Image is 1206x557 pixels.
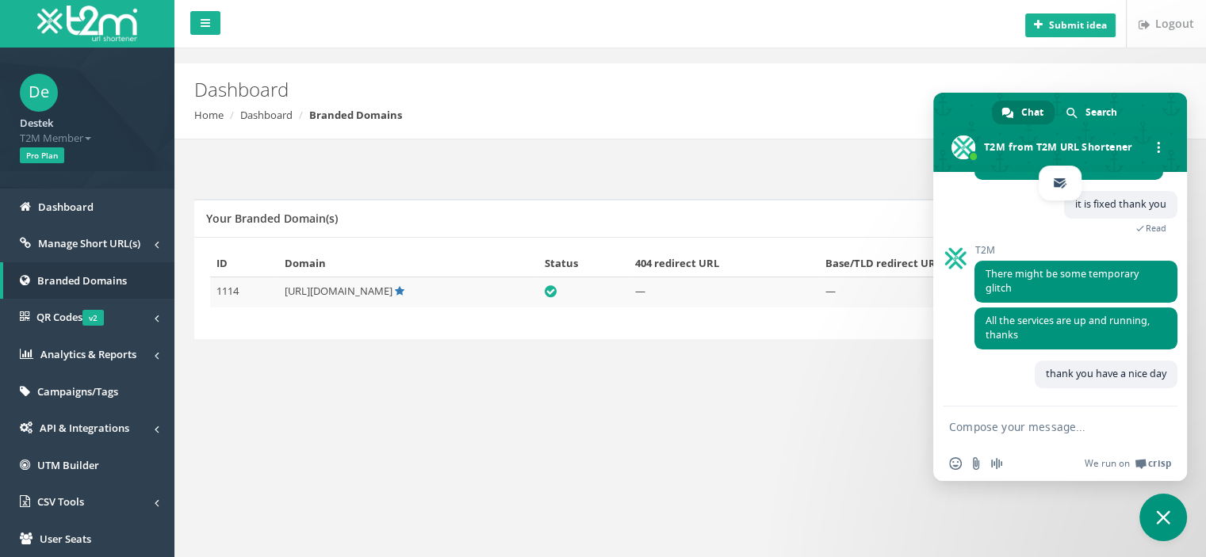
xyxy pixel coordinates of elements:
[1139,494,1187,541] div: Close chat
[20,147,64,163] span: Pro Plan
[949,457,962,470] span: Insert an emoji
[395,284,404,298] a: Default
[20,112,155,145] a: Destek T2M Member
[194,79,1017,100] h2: Dashboard
[992,101,1055,124] div: Chat
[37,6,137,41] img: T2M
[629,277,818,308] td: —
[38,236,140,250] span: Manage Short URL(s)
[1025,13,1116,37] button: Submit idea
[818,250,1070,277] th: Base/TLD redirect URL
[1085,101,1117,124] span: Search
[38,200,94,214] span: Dashboard
[20,116,53,130] strong: Destek
[970,457,982,470] span: Send a file
[210,277,278,308] td: 1114
[37,494,84,509] span: CSV Tools
[240,108,293,122] a: Dashboard
[538,250,629,277] th: Status
[40,421,129,435] span: API & Integrations
[206,212,338,224] h5: Your Branded Domain(s)
[210,250,278,277] th: ID
[37,384,118,399] span: Campaigns/Tags
[986,314,1150,341] span: All the services are up and running, thanks
[20,74,58,112] span: De
[40,532,91,546] span: User Seats
[1056,101,1128,124] div: Search
[278,250,538,277] th: Domain
[20,131,155,146] span: T2M Member
[40,347,136,361] span: Analytics & Reports
[1046,169,1074,197] a: email
[1085,457,1130,470] span: We run on
[1146,223,1166,234] span: Read
[36,310,104,324] span: QR Codes
[986,267,1139,295] span: There might be some temporary glitch
[629,250,818,277] th: 404 redirect URL
[1075,197,1166,211] span: it is fixed thank you
[194,108,224,122] a: Home
[990,457,1003,470] span: Audio message
[1148,457,1171,470] span: Crisp
[37,458,99,472] span: UTM Builder
[309,108,402,122] strong: Branded Domains
[285,284,392,298] span: [URL][DOMAIN_NAME]
[1049,18,1107,32] b: Submit idea
[1147,137,1169,158] div: More channels
[818,277,1070,308] td: —
[1085,457,1171,470] a: We run onCrisp
[974,245,1177,256] span: T2M
[1046,367,1166,380] span: thank you have a nice day
[949,420,1136,434] textarea: Compose your message...
[37,273,127,288] span: Branded Domains
[1021,101,1043,124] span: Chat
[82,310,104,326] span: v2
